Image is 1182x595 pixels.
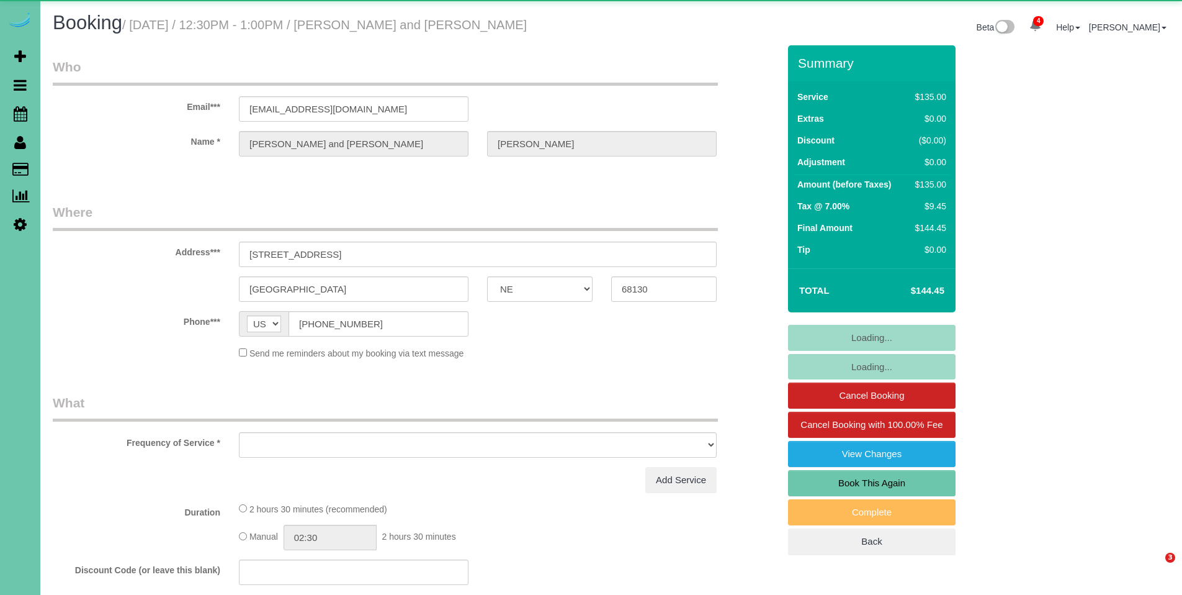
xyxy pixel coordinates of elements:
[788,470,956,496] a: Book This Again
[797,222,853,234] label: Final Amount
[43,432,230,449] label: Frequency of Service *
[910,178,946,191] div: $135.00
[122,18,527,32] small: / [DATE] / 12:30PM - 1:00PM / [PERSON_NAME] and [PERSON_NAME]
[797,178,891,191] label: Amount (before Taxes)
[994,20,1014,36] img: New interface
[788,529,956,555] a: Back
[1023,12,1047,40] a: 4
[910,156,946,168] div: $0.00
[43,502,230,519] label: Duration
[910,243,946,256] div: $0.00
[249,532,278,542] span: Manual
[798,56,949,70] h3: Summary
[788,412,956,438] a: Cancel Booking with 100.00% Fee
[249,348,464,358] span: Send me reminders about my booking via text message
[910,134,946,147] div: ($0.00)
[7,12,32,30] img: Automaid Logo
[797,134,835,147] label: Discount
[799,285,830,296] strong: Total
[977,22,1015,32] a: Beta
[1165,553,1175,563] span: 3
[43,560,230,576] label: Discount Code (or leave this blank)
[910,200,946,212] div: $9.45
[43,131,230,148] label: Name *
[910,222,946,234] div: $144.45
[910,112,946,125] div: $0.00
[797,156,845,168] label: Adjustment
[249,504,387,514] span: 2 hours 30 minutes (recommended)
[53,394,718,422] legend: What
[800,419,942,430] span: Cancel Booking with 100.00% Fee
[797,91,828,103] label: Service
[1056,22,1080,32] a: Help
[1140,553,1170,583] iframe: Intercom live chat
[874,286,944,296] h4: $144.45
[382,532,456,542] span: 2 hours 30 minutes
[910,91,946,103] div: $135.00
[797,243,810,256] label: Tip
[53,58,718,86] legend: Who
[788,383,956,409] a: Cancel Booking
[797,200,849,212] label: Tax @ 7.00%
[645,467,717,493] a: Add Service
[53,12,122,34] span: Booking
[1033,16,1044,26] span: 4
[788,441,956,467] a: View Changes
[53,203,718,231] legend: Where
[1089,22,1166,32] a: [PERSON_NAME]
[797,112,824,125] label: Extras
